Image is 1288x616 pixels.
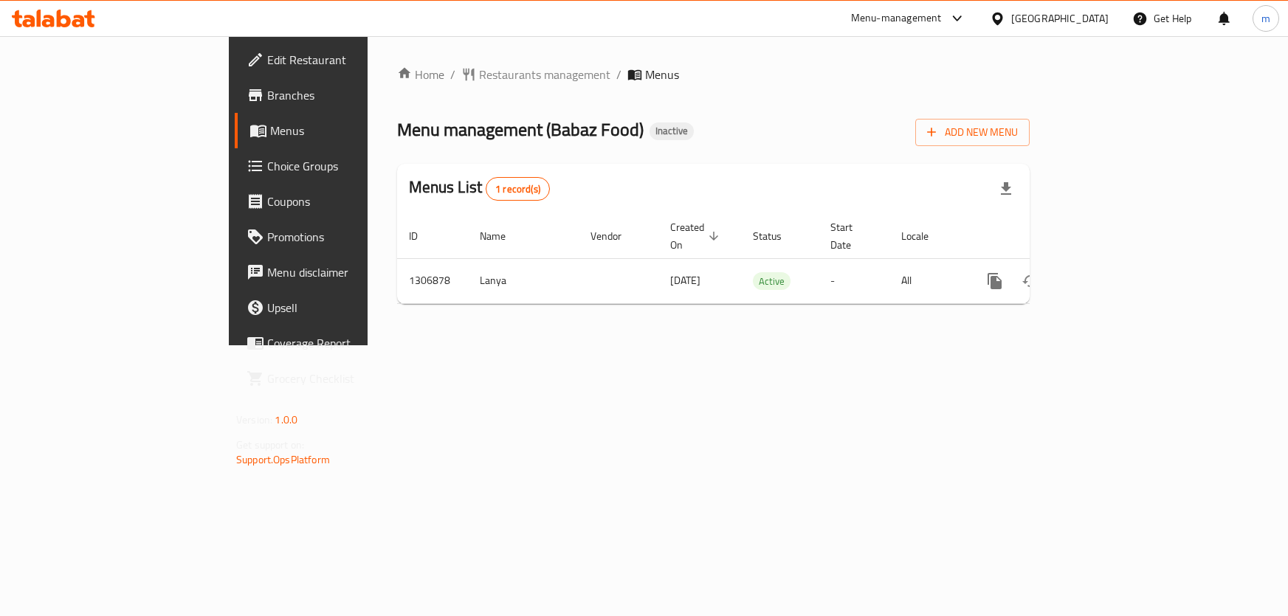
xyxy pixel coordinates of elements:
td: Lanya [468,258,579,303]
div: [GEOGRAPHIC_DATA] [1011,10,1109,27]
span: Promotions [267,228,432,246]
a: Support.OpsPlatform [236,450,330,469]
span: Restaurants management [479,66,610,83]
span: Get support on: [236,435,304,454]
span: Coupons [267,193,432,210]
h2: Menus List [409,176,550,201]
a: Edit Restaurant [235,42,444,77]
td: - [819,258,889,303]
span: Menu disclaimer [267,263,432,281]
div: Menu-management [851,10,942,27]
span: Upsell [267,299,432,316]
span: Menus [645,66,679,83]
span: ID [409,227,437,245]
span: 1 record(s) [486,182,549,196]
span: Inactive [650,125,694,137]
span: Created On [670,218,723,254]
button: more [977,263,1013,299]
span: Start Date [830,218,872,254]
span: Branches [267,86,432,104]
div: Export file [988,171,1024,207]
a: Restaurants management [461,66,610,83]
span: Status [753,227,801,245]
table: enhanced table [397,214,1131,304]
li: / [616,66,621,83]
span: Grocery Checklist [267,370,432,387]
span: Menus [270,122,432,139]
div: Total records count [486,177,550,201]
a: Menus [235,113,444,148]
span: Version: [236,410,272,429]
span: Locale [901,227,948,245]
div: Active [753,272,791,290]
li: / [450,66,455,83]
span: 1.0.0 [275,410,297,429]
span: Menu management ( Babaz Food ) [397,113,644,146]
div: Inactive [650,122,694,140]
a: Upsell [235,290,444,325]
a: Coverage Report [235,325,444,361]
a: Promotions [235,219,444,255]
span: m [1261,10,1270,27]
span: Edit Restaurant [267,51,432,69]
nav: breadcrumb [397,66,1030,83]
a: Grocery Checklist [235,361,444,396]
a: Choice Groups [235,148,444,184]
span: Vendor [590,227,641,245]
span: Active [753,273,791,290]
span: Add New Menu [927,123,1018,142]
a: Menu disclaimer [235,255,444,290]
span: [DATE] [670,271,700,290]
th: Actions [965,214,1131,259]
span: Name [480,227,525,245]
span: Coverage Report [267,334,432,352]
button: Add New Menu [915,119,1030,146]
a: Coupons [235,184,444,219]
span: Choice Groups [267,157,432,175]
td: All [889,258,965,303]
a: Branches [235,77,444,113]
button: Change Status [1013,263,1048,299]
